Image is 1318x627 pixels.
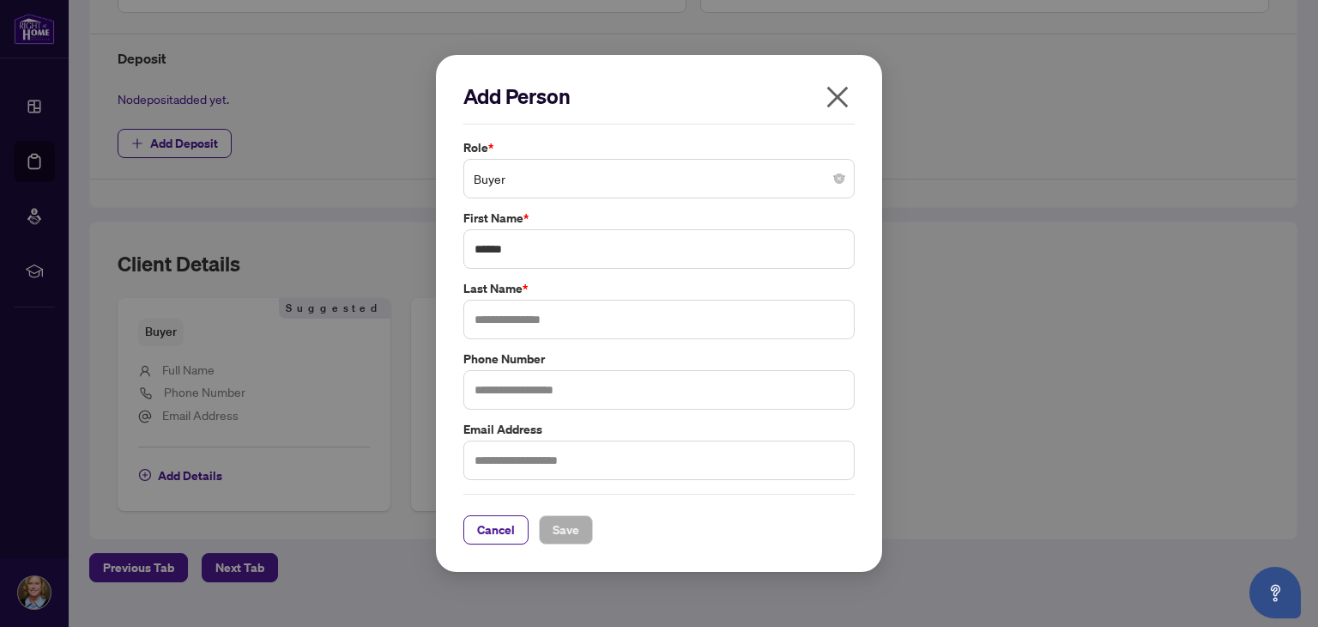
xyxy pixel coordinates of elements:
[463,515,529,545] button: Cancel
[824,83,851,111] span: close
[463,82,855,110] h2: Add Person
[463,350,855,368] label: Phone Number
[463,420,855,439] label: Email Address
[463,279,855,298] label: Last Name
[463,209,855,228] label: First Name
[477,516,515,544] span: Cancel
[539,515,593,545] button: Save
[834,173,844,184] span: close-circle
[1249,567,1301,618] button: Open asap
[474,162,844,195] span: Buyer
[463,138,855,157] label: Role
